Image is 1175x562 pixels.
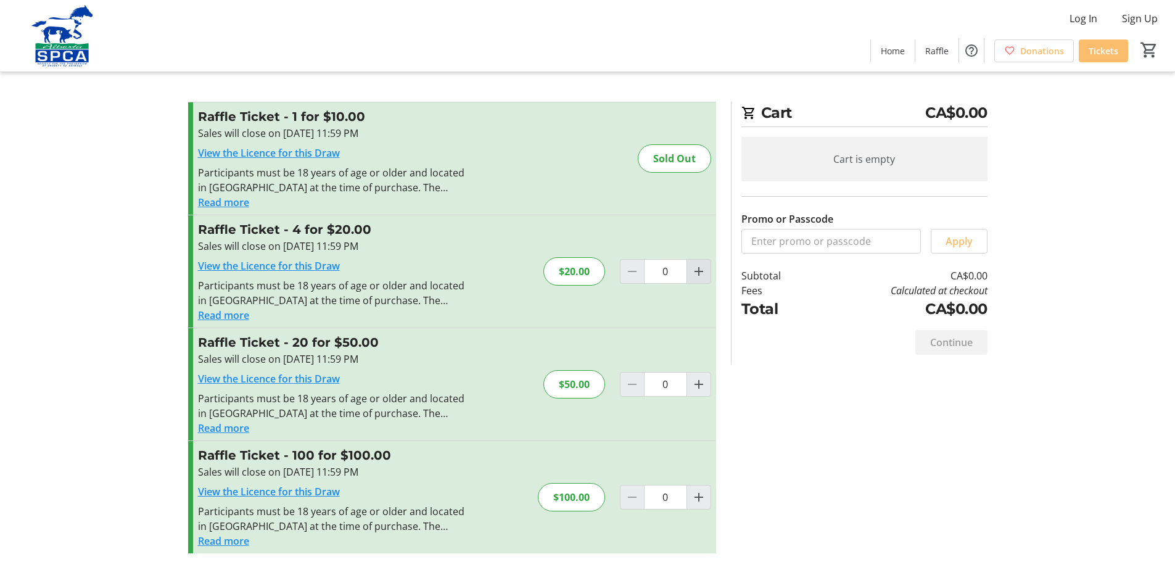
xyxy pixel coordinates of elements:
h3: Raffle Ticket - 100 for $100.00 [198,446,468,465]
button: Log In [1060,9,1107,28]
button: Read more [198,195,249,210]
input: Enter promo or passcode [741,229,921,254]
a: View the Licence for this Draw [198,372,340,386]
div: Participants must be 18 years of age or older and located in [GEOGRAPHIC_DATA] at the time of pur... [198,278,468,308]
button: Read more [198,421,249,436]
div: Sales will close on [DATE] 11:59 PM [198,465,468,479]
span: CA$0.00 [925,102,987,124]
a: Donations [994,39,1074,62]
a: View the Licence for this Draw [198,485,340,498]
img: Alberta SPCA's Logo [7,5,117,67]
td: Subtotal [741,268,813,283]
div: $50.00 [543,370,605,399]
td: CA$0.00 [812,268,987,283]
span: Log In [1070,11,1097,26]
div: Participants must be 18 years of age or older and located in [GEOGRAPHIC_DATA] at the time of pur... [198,391,468,421]
span: Home [881,44,905,57]
button: Cart [1138,39,1160,61]
button: Apply [931,229,987,254]
div: $20.00 [543,257,605,286]
button: Read more [198,308,249,323]
a: View the Licence for this Draw [198,259,340,273]
span: Sign Up [1122,11,1158,26]
div: Sales will close on [DATE] 11:59 PM [198,126,468,141]
div: Sales will close on [DATE] 11:59 PM [198,239,468,254]
a: Tickets [1079,39,1128,62]
button: Read more [198,534,249,548]
td: Fees [741,283,813,298]
input: Raffle Ticket Quantity [644,485,687,510]
h3: Raffle Ticket - 1 for $10.00 [198,107,468,126]
input: Raffle Ticket Quantity [644,259,687,284]
span: Raffle [925,44,949,57]
input: Raffle Ticket Quantity [644,372,687,397]
div: Sales will close on [DATE] 11:59 PM [198,352,468,366]
td: CA$0.00 [812,298,987,320]
button: Increment by one [687,373,711,396]
h3: Raffle Ticket - 20 for $50.00 [198,333,468,352]
a: Home [871,39,915,62]
div: Participants must be 18 years of age or older and located in [GEOGRAPHIC_DATA] at the time of pur... [198,504,468,534]
td: Total [741,298,813,320]
button: Increment by one [687,486,711,509]
td: Calculated at checkout [812,283,987,298]
div: Sold Out [638,144,711,173]
a: View the Licence for this Draw [198,146,340,160]
div: $100.00 [538,483,605,511]
h2: Cart [741,102,987,127]
span: Tickets [1089,44,1118,57]
span: Donations [1020,44,1064,57]
button: Sign Up [1112,9,1168,28]
div: Cart is empty [741,137,987,181]
button: Help [959,38,984,63]
button: Increment by one [687,260,711,283]
h3: Raffle Ticket - 4 for $20.00 [198,220,468,239]
a: Raffle [915,39,959,62]
span: Apply [946,234,973,249]
label: Promo or Passcode [741,212,833,226]
div: Participants must be 18 years of age or older and located in [GEOGRAPHIC_DATA] at the time of pur... [198,165,468,195]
